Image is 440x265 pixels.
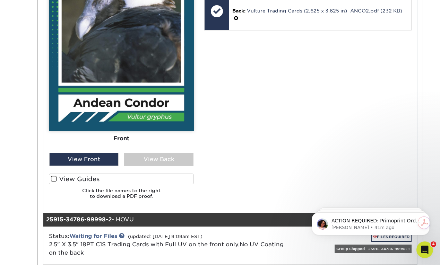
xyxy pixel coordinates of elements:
label: View Guides [49,174,194,184]
span: Back: [232,8,245,14]
h6: Click the file names to the right to download a PDF proof. [49,188,194,205]
div: Front [49,131,194,147]
div: - HOVU [43,213,355,227]
a: Waiting for Files [69,233,117,239]
div: Status: [44,232,292,257]
div: Group Shipped - 25915-34786-99998-1 [335,245,412,253]
a: Vulture Trading Cards (2.625 x 3.625 in)_ANCO2.pdf (232 KB) [247,8,402,14]
a: 2.5" X 3.5" 18PT C1S Trading Cards with Full UV on the front only,No UV Coating on the back [49,241,284,256]
div: View Back [124,153,193,166]
strong: 25915-34786-99998-2 [46,216,112,223]
iframe: Intercom notifications message [301,198,440,246]
span: 4 [431,241,436,247]
iframe: Intercom live chat [416,241,433,258]
div: View Front [49,153,119,166]
small: (updated: [DATE] 9:09am EST) [128,234,202,239]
